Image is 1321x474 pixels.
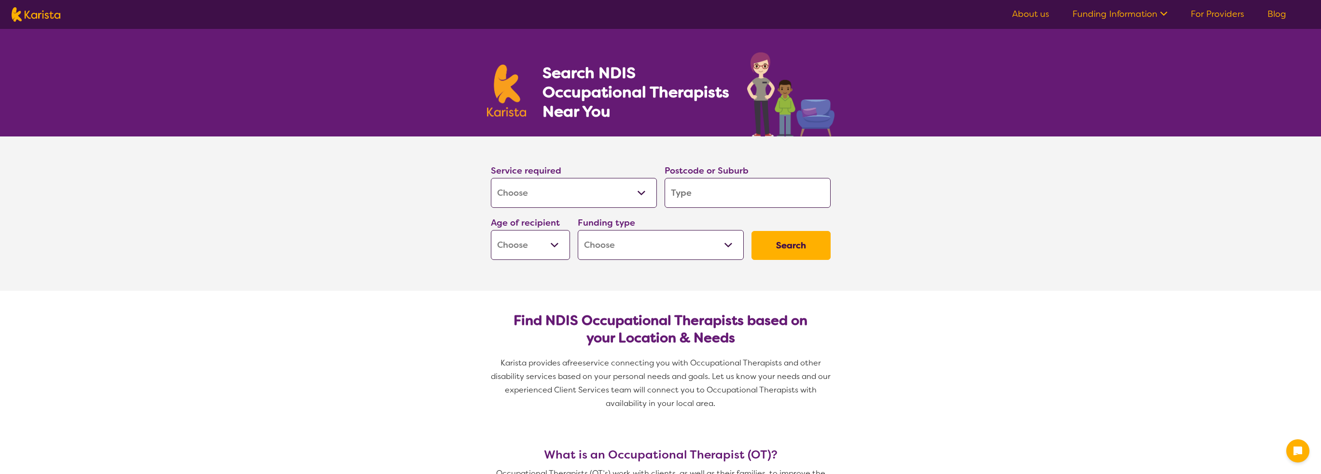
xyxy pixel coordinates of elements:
[501,358,567,368] span: Karista provides a
[1267,8,1286,20] a: Blog
[665,165,749,176] label: Postcode or Suburb
[491,217,560,229] label: Age of recipient
[1191,8,1244,20] a: For Providers
[12,7,60,22] img: Karista logo
[665,178,831,208] input: Type
[1012,8,1049,20] a: About us
[491,165,561,176] label: Service required
[487,65,527,117] img: Karista logo
[578,217,635,229] label: Funding type
[542,63,730,121] h1: Search NDIS Occupational Therapists Near You
[567,358,583,368] span: free
[491,358,833,408] span: service connecting you with Occupational Therapists and other disability services based on your p...
[499,312,823,347] h2: Find NDIS Occupational Therapists based on your Location & Needs
[487,448,834,461] h3: What is an Occupational Therapist (OT)?
[1072,8,1168,20] a: Funding Information
[747,52,834,136] img: occupational-therapy
[751,231,831,260] button: Search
